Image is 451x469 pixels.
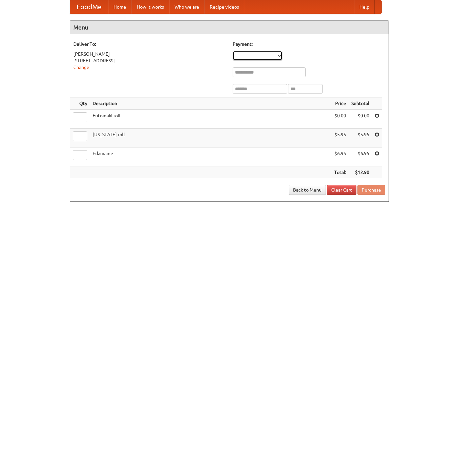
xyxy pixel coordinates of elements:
th: Subtotal [349,97,372,110]
div: [STREET_ADDRESS] [73,57,226,64]
a: Home [108,0,131,14]
a: Clear Cart [327,185,356,195]
td: $5.95 [349,129,372,147]
td: $5.95 [332,129,349,147]
h5: Payment: [233,41,385,47]
th: Price [332,97,349,110]
th: Total: [332,166,349,179]
div: [PERSON_NAME] [73,51,226,57]
a: Back to Menu [289,185,326,195]
th: $12.90 [349,166,372,179]
td: [US_STATE] roll [90,129,332,147]
a: Recipe videos [204,0,244,14]
button: Purchase [357,185,385,195]
a: How it works [131,0,169,14]
td: $0.00 [349,110,372,129]
th: Qty [70,97,90,110]
td: $6.95 [332,147,349,166]
h4: Menu [70,21,389,34]
td: Futomaki roll [90,110,332,129]
td: $6.95 [349,147,372,166]
a: Who we are [169,0,204,14]
a: Change [73,65,89,70]
td: $0.00 [332,110,349,129]
td: Edamame [90,147,332,166]
th: Description [90,97,332,110]
h5: Deliver To: [73,41,226,47]
a: Help [354,0,375,14]
a: FoodMe [70,0,108,14]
